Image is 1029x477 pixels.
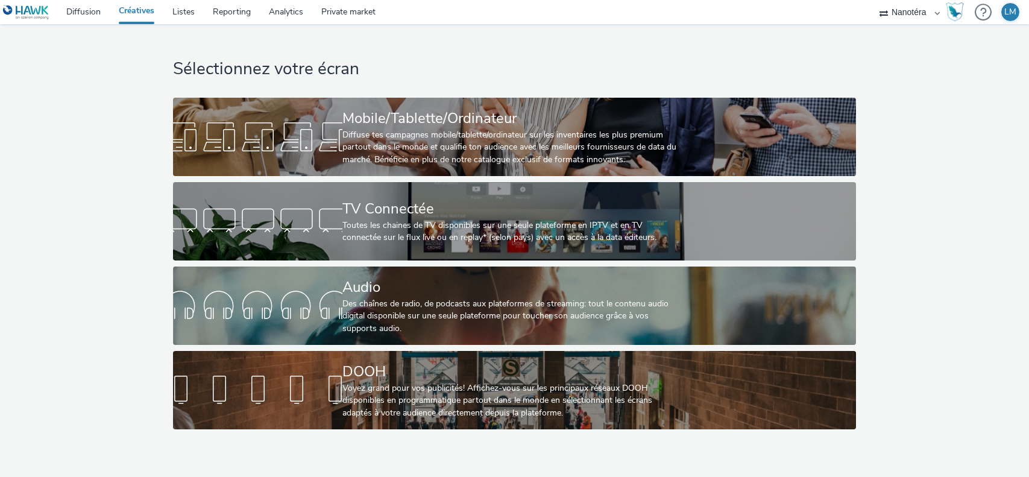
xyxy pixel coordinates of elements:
[342,220,682,244] div: Toutes les chaines de TV disponibles sur une seule plateforme en IPTV et en TV connectée sur le f...
[342,129,682,166] div: Diffuse tes campagnes mobile/tablette/ordinateur sur les inventaires les plus premium partout dan...
[946,2,969,22] a: Hawk Academy
[946,2,964,22] img: Hawk Academy
[342,361,682,382] div: DOOH
[342,382,682,419] div: Voyez grand pour vos publicités! Affichez-vous sur les principaux réseaux DOOH disponibles en pro...
[342,277,682,298] div: Audio
[1004,3,1016,21] div: LM
[173,351,856,429] a: DOOHVoyez grand pour vos publicités! Affichez-vous sur les principaux réseaux DOOH disponibles en...
[173,98,856,176] a: Mobile/Tablette/OrdinateurDiffuse tes campagnes mobile/tablette/ordinateur sur les inventaires le...
[173,58,856,81] h1: Sélectionnez votre écran
[342,198,682,220] div: TV Connectée
[342,298,682,335] div: Des chaînes de radio, de podcasts aux plateformes de streaming: tout le contenu audio digital dis...
[3,5,49,20] img: undefined Logo
[173,182,856,261] a: TV ConnectéeToutes les chaines de TV disponibles sur une seule plateforme en IPTV et en TV connec...
[173,267,856,345] a: AudioDes chaînes de radio, de podcasts aux plateformes de streaming: tout le contenu audio digita...
[342,108,682,129] div: Mobile/Tablette/Ordinateur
